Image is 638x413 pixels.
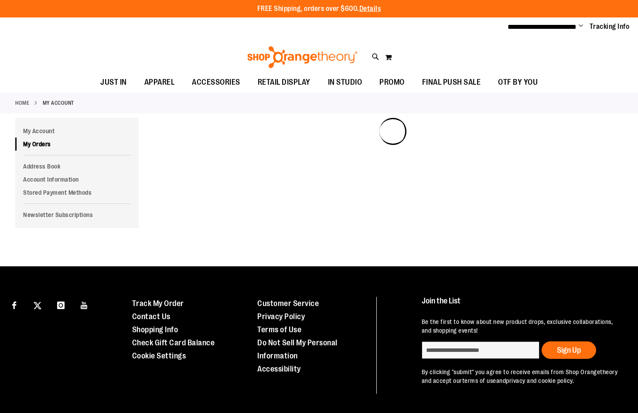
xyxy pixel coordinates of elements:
a: My Orders [15,138,139,151]
a: Visit our Youtube page [77,297,92,312]
button: Account menu [579,22,583,31]
a: Cookie Settings [132,351,186,360]
a: Account Information [15,173,139,186]
p: By clicking "submit" you agree to receive emails from Shop Orangetheory and accept our and [422,368,621,385]
img: Shop Orangetheory [246,46,359,68]
span: OTF BY YOU [498,72,538,92]
a: OTF BY YOU [489,72,546,93]
span: JUST IN [100,72,127,92]
a: terms of use [462,377,496,384]
a: IN STUDIO [319,72,371,93]
a: Details [359,5,381,13]
p: Be the first to know about new product drops, exclusive collaborations, and shopping events! [422,317,621,335]
a: Visit our Facebook page [7,297,22,312]
a: Customer Service [257,299,319,308]
a: Home [15,99,29,107]
input: enter email [422,341,539,359]
span: Sign Up [557,346,581,354]
button: Sign Up [542,341,596,359]
a: Do Not Sell My Personal Information [257,338,338,360]
a: Visit our Instagram page [53,297,68,312]
a: ACCESSORIES [183,72,249,93]
a: Contact Us [132,312,171,321]
a: Visit our X page [30,297,45,312]
h4: Join the List [422,297,621,313]
p: FREE Shipping, orders over $600. [257,4,381,14]
a: My Account [15,124,139,138]
a: PROMO [371,72,413,93]
a: Privacy Policy [257,312,305,321]
a: Shopping Info [132,325,178,334]
a: Accessibility [257,365,301,373]
span: ACCESSORIES [192,72,240,92]
span: FINAL PUSH SALE [422,72,481,92]
a: Address Book [15,160,139,173]
a: APPAREL [136,72,184,93]
span: APPAREL [144,72,175,92]
a: Tracking Info [590,22,630,31]
span: IN STUDIO [328,72,362,92]
span: PROMO [379,72,405,92]
a: Track My Order [132,299,184,308]
strong: My Account [43,99,74,107]
a: FINAL PUSH SALE [413,72,490,93]
span: RETAIL DISPLAY [258,72,310,92]
a: JUST IN [92,72,136,93]
a: Terms of Use [257,325,301,334]
a: Stored Payment Methods [15,186,139,199]
a: privacy and cookie policy. [506,377,574,384]
a: Check Gift Card Balance [132,338,215,347]
a: RETAIL DISPLAY [249,72,319,93]
a: Newsletter Subscriptions [15,208,139,221]
img: Twitter [34,302,41,310]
